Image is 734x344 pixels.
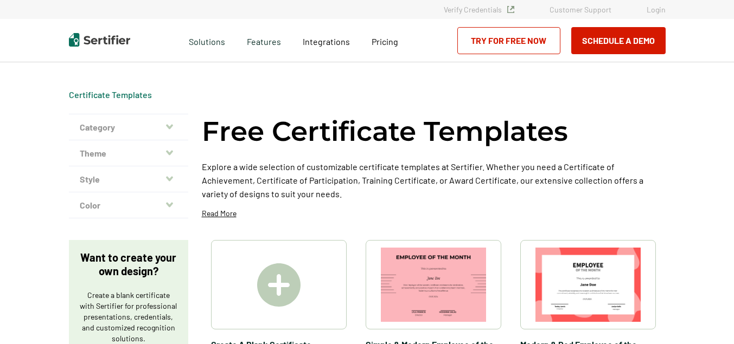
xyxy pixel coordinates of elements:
span: Solutions [189,34,225,47]
img: Verified [507,6,514,13]
a: Login [647,5,666,14]
span: Features [247,34,281,47]
img: Create A Blank Certificate [257,263,301,307]
span: Pricing [372,36,398,47]
span: Integrations [303,36,350,47]
img: Simple & Modern Employee of the Month Certificate Template [381,248,486,322]
img: Modern & Red Employee of the Month Certificate Template [535,248,641,322]
a: Integrations [303,34,350,47]
p: Read More [202,208,237,219]
p: Explore a wide selection of customizable certificate templates at Sertifier. Whether you need a C... [202,160,666,200]
button: Theme [69,140,188,166]
img: Sertifier | Digital Credentialing Platform [69,33,130,47]
h1: Free Certificate Templates [202,114,568,149]
div: Breadcrumb [69,89,152,100]
a: Try for Free Now [457,27,560,54]
a: Certificate Templates [69,89,152,100]
button: Category [69,114,188,140]
p: Create a blank certificate with Sertifier for professional presentations, credentials, and custom... [80,290,177,344]
button: Color [69,192,188,218]
a: Verify Credentials [444,5,514,14]
a: Pricing [372,34,398,47]
a: Customer Support [550,5,611,14]
button: Style [69,166,188,192]
p: Want to create your own design? [80,251,177,278]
